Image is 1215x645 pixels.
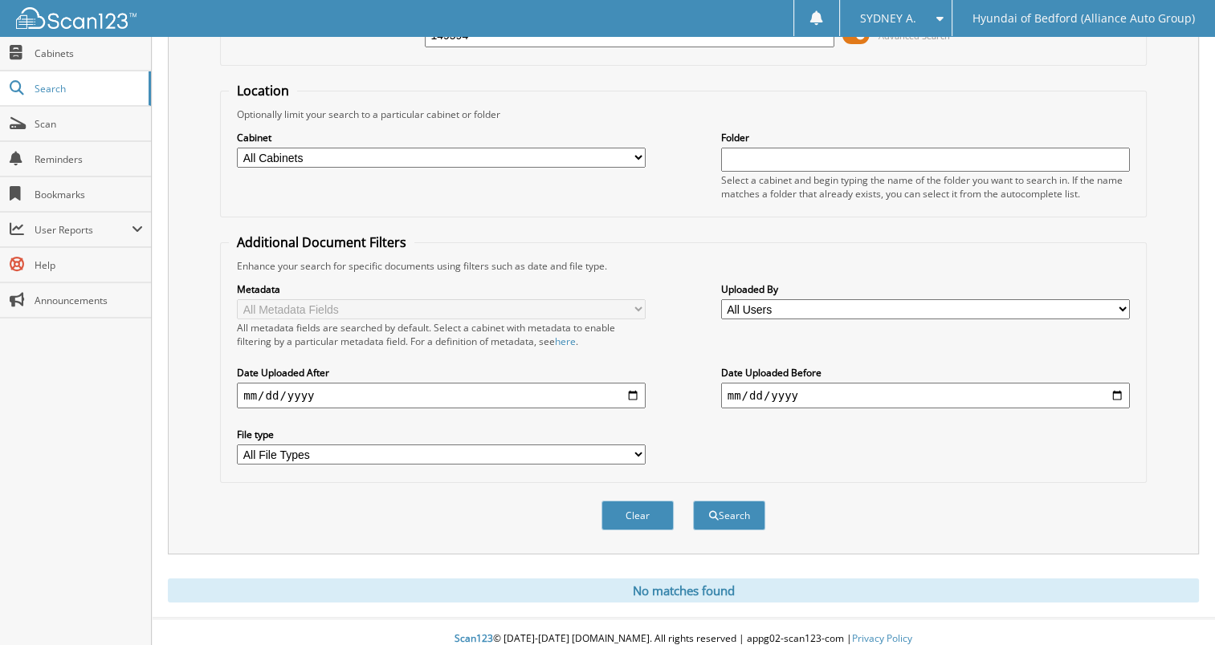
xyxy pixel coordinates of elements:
[229,259,1138,273] div: Enhance your search for specific documents using filters such as date and file type.
[601,501,674,530] button: Clear
[229,233,414,251] legend: Additional Document Filters
[229,82,297,99] legend: Location
[721,173,1130,201] div: Select a cabinet and begin typing the name of the folder you want to search in. If the name match...
[237,282,646,296] label: Metadata
[35,223,132,237] span: User Reports
[555,335,576,348] a: here
[229,107,1138,121] div: Optionally limit your search to a particular cabinet or folder
[35,47,143,60] span: Cabinets
[168,578,1199,602] div: No matches found
[721,282,1130,296] label: Uploaded By
[35,294,143,307] span: Announcements
[237,366,646,379] label: Date Uploaded After
[35,258,143,272] span: Help
[860,14,916,23] span: SYDNEY A.
[237,321,646,348] div: All metadata fields are searched by default. Select a cabinet with metadata to enable filtering b...
[237,131,646,144] label: Cabinet
[852,631,912,645] a: Privacy Policy
[721,366,1130,379] label: Date Uploaded Before
[35,117,143,131] span: Scan
[455,631,493,645] span: Scan123
[721,131,1130,144] label: Folder
[16,7,137,29] img: scan123-logo-white.svg
[237,428,646,441] label: File type
[1135,568,1215,645] iframe: Chat Widget
[693,501,765,530] button: Search
[35,188,143,201] span: Bookmarks
[721,383,1130,408] input: end
[237,383,646,408] input: start
[35,152,143,166] span: Reminders
[35,82,141,95] span: Search
[972,14,1195,23] span: Hyundai of Bedford (Alliance Auto Group)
